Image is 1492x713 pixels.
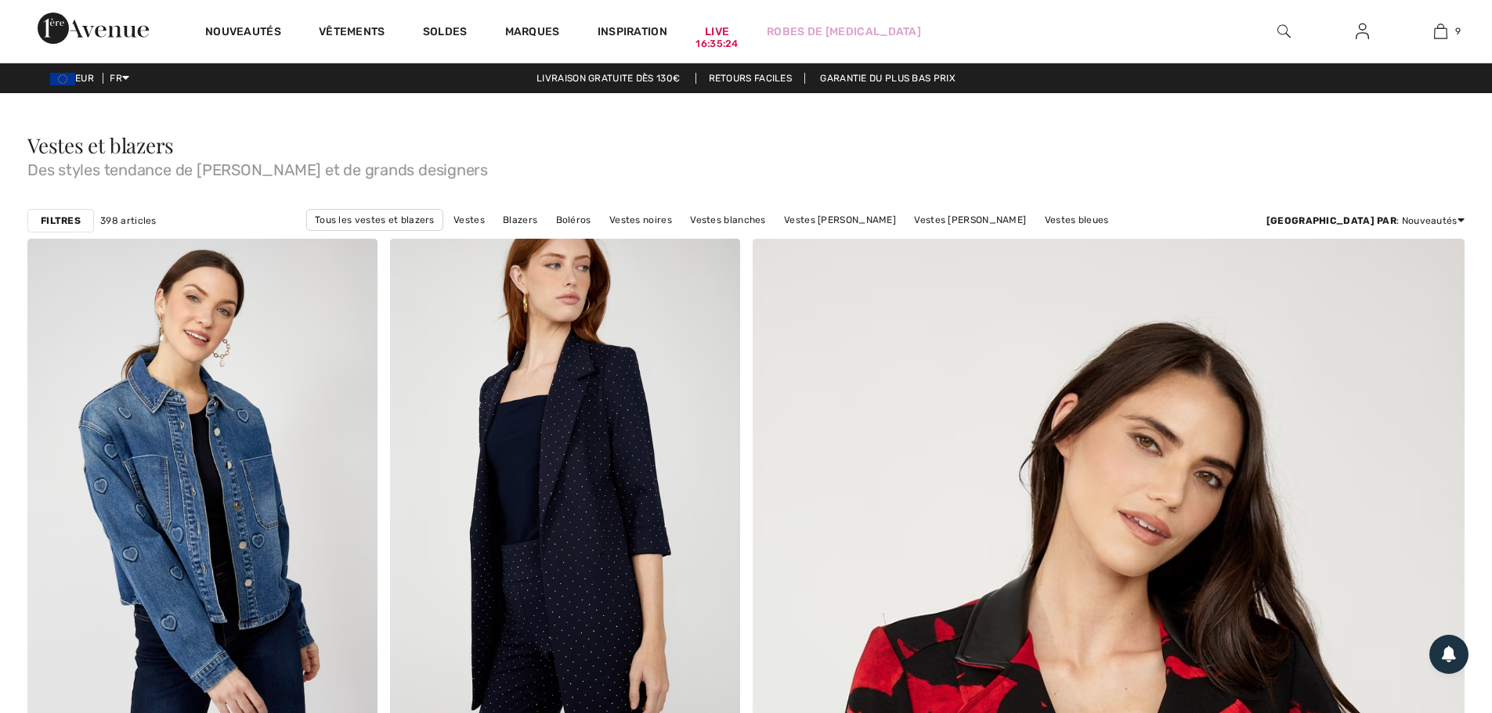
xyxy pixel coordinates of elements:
[807,73,968,84] a: Garantie du plus bas prix
[598,25,667,41] span: Inspiration
[319,25,385,41] a: Vêtements
[524,73,692,84] a: Livraison gratuite dès 130€
[100,214,157,228] span: 398 articles
[695,73,806,84] a: Retours faciles
[682,210,774,230] a: Vestes blanches
[446,210,493,230] a: Vestes
[1402,22,1479,41] a: 9
[1037,210,1117,230] a: Vestes bleues
[1356,22,1369,41] img: Mes infos
[601,210,680,230] a: Vestes noires
[110,73,129,84] span: FR
[776,210,904,230] a: Vestes [PERSON_NAME]
[705,23,729,40] a: Live16:35:24
[27,131,174,159] span: Vestes et blazers
[1266,214,1465,228] div: : Nouveautés
[205,25,281,41] a: Nouveautés
[1434,22,1447,41] img: Mon panier
[27,156,1465,178] span: Des styles tendance de [PERSON_NAME] et de grands designers
[906,210,1034,230] a: Vestes [PERSON_NAME]
[1455,24,1461,38] span: 9
[1343,22,1382,41] a: Se connecter
[1266,215,1396,226] strong: [GEOGRAPHIC_DATA] par
[695,37,738,52] div: 16:35:24
[1277,22,1291,41] img: recherche
[50,73,100,84] span: EUR
[495,210,545,230] a: Blazers
[41,214,81,228] strong: Filtres
[306,209,443,231] a: Tous les vestes et blazers
[548,210,599,230] a: Boléros
[38,13,149,44] img: 1ère Avenue
[423,25,468,41] a: Soldes
[767,23,921,40] a: Robes de [MEDICAL_DATA]
[50,73,75,85] img: Euro
[505,25,560,41] a: Marques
